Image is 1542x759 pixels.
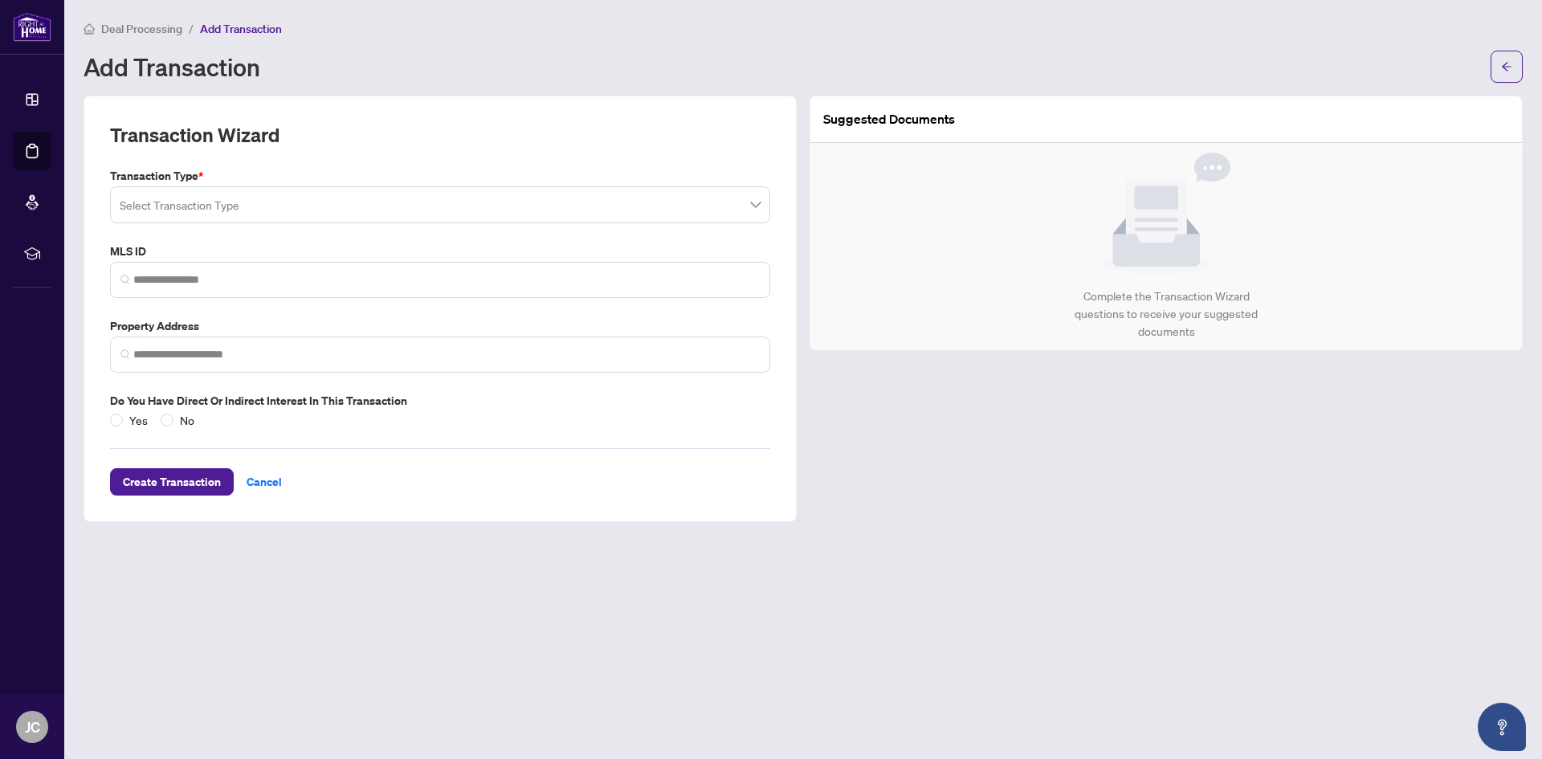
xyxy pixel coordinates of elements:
[110,167,770,185] label: Transaction Type
[13,12,51,42] img: logo
[84,54,260,80] h1: Add Transaction
[123,469,221,495] span: Create Transaction
[110,122,279,148] h2: Transaction Wizard
[200,22,282,36] span: Add Transaction
[1478,703,1526,751] button: Open asap
[120,275,130,284] img: search_icon
[120,349,130,359] img: search_icon
[25,716,40,738] span: JC
[101,22,182,36] span: Deal Processing
[123,411,154,429] span: Yes
[247,469,282,495] span: Cancel
[110,317,770,335] label: Property Address
[173,411,201,429] span: No
[1102,153,1230,275] img: Null State Icon
[234,468,295,496] button: Cancel
[110,243,770,260] label: MLS ID
[84,23,95,35] span: home
[110,468,234,496] button: Create Transaction
[823,109,955,129] article: Suggested Documents
[189,19,194,38] li: /
[1058,288,1275,341] div: Complete the Transaction Wizard questions to receive your suggested documents
[110,392,770,410] label: Do you have direct or indirect interest in this transaction
[1501,61,1512,72] span: arrow-left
